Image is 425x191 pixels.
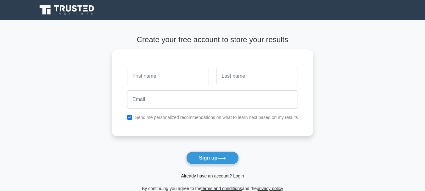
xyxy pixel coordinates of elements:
button: Sign up [186,151,239,165]
label: Send me personalized recommendations on what to learn next based on my results [135,115,298,120]
h4: Create your free account to store your results [112,35,313,44]
input: Last name [216,67,298,85]
a: Already have an account? Login [181,173,244,178]
a: privacy policy [257,186,283,191]
a: terms and conditions [201,186,242,191]
input: Email [127,90,298,109]
input: First name [127,67,209,85]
